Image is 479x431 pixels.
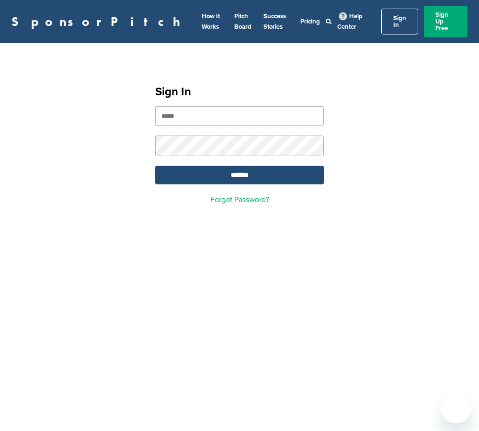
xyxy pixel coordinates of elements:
a: Help Center [337,11,363,33]
a: Forgot Password? [210,195,269,204]
a: Pitch Board [234,12,251,31]
iframe: Button to launch messaging window [441,393,471,423]
a: Pricing [300,18,320,25]
a: Sign Up Free [424,6,468,37]
a: Success Stories [263,12,286,31]
a: Sign In [381,9,418,34]
a: How It Works [202,12,220,31]
a: SponsorPitch [11,15,186,28]
h1: Sign In [155,83,324,101]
